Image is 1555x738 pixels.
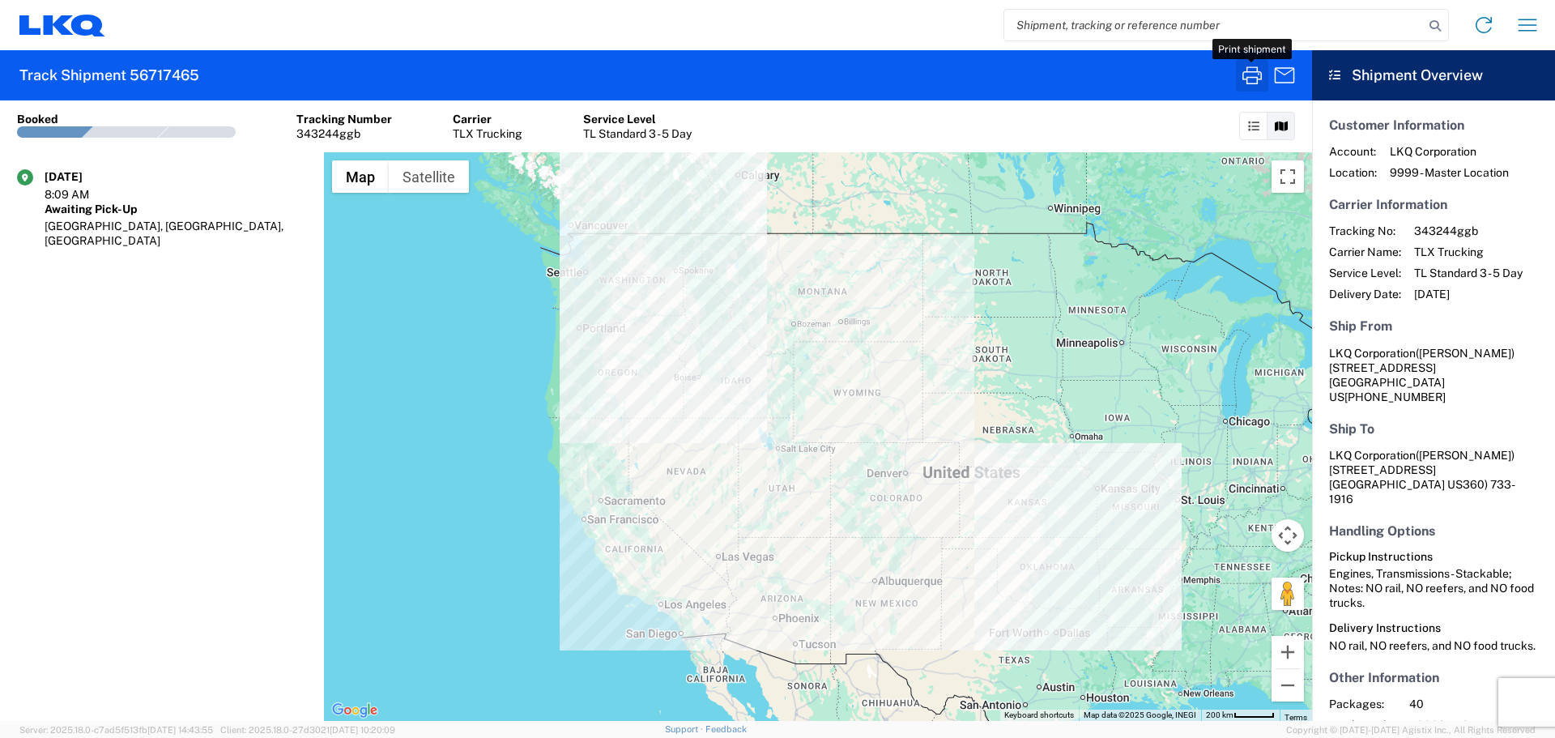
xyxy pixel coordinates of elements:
span: 360) 733-1916 [1329,478,1515,506]
button: Show satellite imagery [389,160,469,193]
span: 343244ggb [1414,224,1523,238]
span: Server: 2025.18.0-c7ad5f513fb [19,725,213,735]
div: TLX Trucking [453,126,522,141]
h6: Pickup Instructions [1329,550,1538,564]
address: [GEOGRAPHIC_DATA] US [1329,346,1538,404]
span: Service Level: [1329,266,1401,280]
div: Awaiting Pick-Up [45,202,307,216]
header: Shipment Overview [1312,50,1555,100]
button: Toggle fullscreen view [1272,160,1304,193]
span: [DATE] 14:43:55 [147,725,213,735]
span: LKQ Corporation [1329,347,1416,360]
button: Show street map [332,160,389,193]
span: Total Weight: [1329,718,1396,732]
span: [PHONE_NUMBER] [1344,390,1446,403]
a: Terms [1284,713,1307,722]
span: Carrier Name: [1329,245,1401,259]
button: Map Scale: 200 km per 47 pixels [1201,710,1280,721]
input: Shipment, tracking or reference number [1004,10,1424,41]
span: Account: [1329,144,1377,159]
a: Feedback [705,724,747,734]
span: Copyright © [DATE]-[DATE] Agistix Inc., All Rights Reserved [1286,723,1536,737]
h5: Ship To [1329,421,1538,437]
div: TL Standard 3 - 5 Day [583,126,692,141]
h5: Other Information [1329,670,1538,685]
div: [DATE] [45,169,126,184]
span: Packages: [1329,697,1396,711]
span: Delivery Date: [1329,287,1401,301]
div: NO rail, NO reefers, and NO food trucks. [1329,638,1538,653]
span: Tracking No: [1329,224,1401,238]
span: 40 [1409,697,1548,711]
h5: Ship From [1329,318,1538,334]
span: 40000 LBS [1409,718,1548,732]
span: 9999 - Master Location [1390,165,1509,180]
div: Tracking Number [296,112,392,126]
h5: Handling Options [1329,523,1538,539]
span: TLX Trucking [1414,245,1523,259]
button: Drag Pegman onto the map to open Street View [1272,578,1304,610]
div: Engines, Transmissions - Stackable; Notes: NO rail, NO reefers, and NO food trucks. [1329,566,1538,610]
span: [DATE] 10:20:09 [330,725,395,735]
span: [DATE] [1414,287,1523,301]
h2: Track Shipment 56717465 [19,66,199,85]
button: Map camera controls [1272,519,1304,552]
h5: Customer Information [1329,117,1538,133]
a: Support [665,724,705,734]
button: Zoom out [1272,669,1304,702]
span: LKQ Corporation [STREET_ADDRESS] [1329,449,1515,476]
span: Map data ©2025 Google, INEGI [1084,710,1196,719]
div: [GEOGRAPHIC_DATA], [GEOGRAPHIC_DATA], [GEOGRAPHIC_DATA] [45,219,307,248]
span: Client: 2025.18.0-27d3021 [220,725,395,735]
span: LKQ Corporation [1390,144,1509,159]
button: Keyboard shortcuts [1004,710,1074,721]
h6: Delivery Instructions [1329,621,1538,635]
div: Service Level [583,112,692,126]
div: 8:09 AM [45,187,126,202]
span: [STREET_ADDRESS] [1329,361,1436,374]
a: Open this area in Google Maps (opens a new window) [328,700,381,721]
span: 200 km [1206,710,1233,719]
span: ([PERSON_NAME]) [1416,347,1515,360]
div: Carrier [453,112,522,126]
img: Google [328,700,381,721]
h5: Carrier Information [1329,197,1538,212]
address: [GEOGRAPHIC_DATA] US [1329,448,1538,506]
div: 343244ggb [296,126,392,141]
div: Booked [17,112,58,126]
span: TL Standard 3 - 5 Day [1414,266,1523,280]
button: Zoom in [1272,636,1304,668]
span: Location: [1329,165,1377,180]
span: ([PERSON_NAME]) [1416,449,1515,462]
